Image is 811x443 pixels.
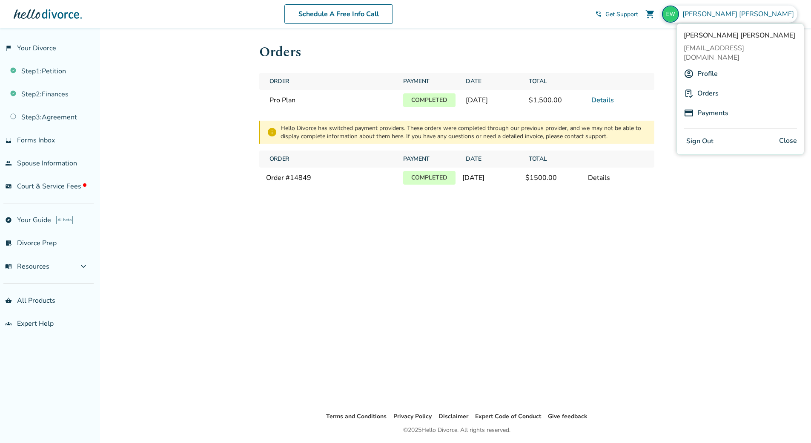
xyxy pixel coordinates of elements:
span: Total [525,151,585,168]
div: Order # 14849 [266,173,397,182]
a: Payments [697,105,728,121]
span: menu_book [5,263,12,270]
span: Payment [400,151,459,168]
span: [PERSON_NAME] [PERSON_NAME] [682,9,797,19]
span: [EMAIL_ADDRESS][DOMAIN_NAME] [684,43,797,62]
span: AI beta [56,216,73,224]
button: Sign Out [684,135,716,148]
div: Hello Divorce has switched payment providers. These orders were completed through our previous pr... [281,124,648,140]
span: Payment [400,73,459,90]
span: [PERSON_NAME] [PERSON_NAME] [684,31,797,40]
p: Completed [403,93,456,107]
img: emilyweis35@icloud.com [662,6,679,23]
span: Order [266,73,397,90]
a: Privacy Policy [393,412,432,420]
div: Details [588,173,647,182]
a: Terms and Conditions [326,412,387,420]
span: list_alt_check [5,240,12,246]
li: Disclaimer [438,411,468,422]
li: Give feedback [548,411,587,422]
div: [DATE] [462,173,522,182]
iframe: Chat Widget [768,402,811,443]
h1: Orders [259,42,654,63]
span: people [5,160,12,167]
span: flag_2 [5,45,12,52]
span: Total [525,73,585,90]
div: $ 1500.00 [525,173,585,182]
span: explore [5,217,12,223]
span: shopping_basket [5,297,12,304]
span: phone_in_talk [595,11,602,17]
img: A [684,69,694,79]
span: universal_currency_alt [5,183,12,190]
a: phone_in_talkGet Support [595,10,638,18]
p: Completed [403,171,456,185]
a: Expert Code of Conduct [475,412,541,420]
span: Pro Plan [269,96,393,105]
a: Details [591,96,614,105]
span: Date [462,151,522,168]
span: Get Support [605,10,638,18]
span: Forms Inbox [17,136,55,145]
span: Close [779,135,797,148]
span: [DATE] [462,92,522,108]
span: inbox [5,137,12,144]
span: Order [266,151,397,168]
span: Date [462,73,522,90]
div: © 2025 Hello Divorce. All rights reserved. [403,425,510,435]
a: Schedule A Free Info Call [284,4,393,24]
span: expand_more [78,261,89,272]
span: Court & Service Fees [17,182,86,191]
img: P [684,108,694,118]
a: Profile [697,66,718,82]
span: shopping_cart [645,9,655,19]
img: P [684,88,694,98]
span: Resources [5,262,49,271]
a: Orders [697,85,719,101]
span: groups [5,320,12,327]
span: $1,500.00 [525,92,585,108]
span: info [267,127,277,137]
